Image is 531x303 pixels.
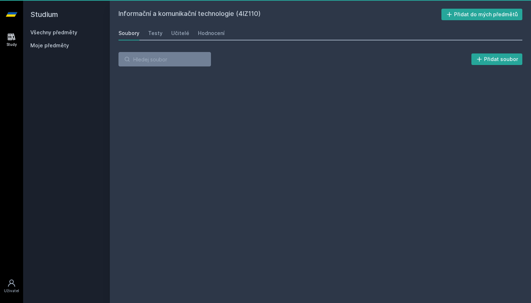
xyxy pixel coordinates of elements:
[198,26,225,40] a: Hodnocení
[7,42,17,47] div: Study
[441,9,523,20] button: Přidat do mých předmětů
[1,275,22,297] a: Uživatel
[118,26,139,40] a: Soubory
[30,29,77,35] a: Všechny předměty
[1,29,22,51] a: Study
[4,288,19,294] div: Uživatel
[118,9,441,20] h2: Informační a komunikační technologie (4IZ110)
[148,30,163,37] div: Testy
[118,30,139,37] div: Soubory
[30,42,69,49] span: Moje předměty
[148,26,163,40] a: Testy
[471,53,523,65] button: Přidat soubor
[171,26,189,40] a: Učitelé
[171,30,189,37] div: Učitelé
[198,30,225,37] div: Hodnocení
[118,52,211,66] input: Hledej soubor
